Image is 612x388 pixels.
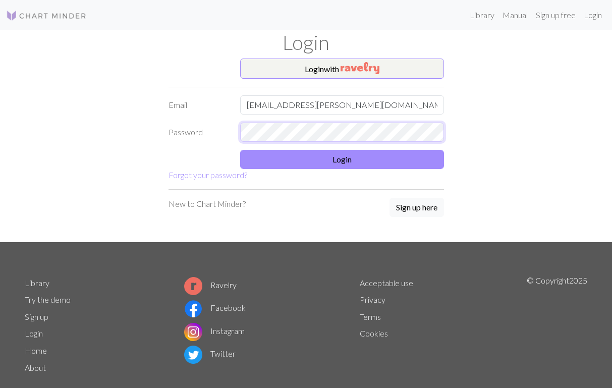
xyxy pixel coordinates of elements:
p: New to Chart Minder? [169,198,246,210]
img: Instagram logo [184,323,202,341]
a: Sign up here [390,198,444,218]
a: Forgot your password? [169,170,247,180]
a: Sign up [25,312,48,321]
a: Terms [360,312,381,321]
a: Library [466,5,498,25]
img: Ravelry [341,62,379,74]
img: Facebook logo [184,300,202,318]
a: Try the demo [25,295,71,304]
img: Ravelry logo [184,277,202,295]
a: Login [580,5,606,25]
a: Login [25,328,43,338]
a: Library [25,278,49,288]
a: Sign up free [532,5,580,25]
label: Password [162,123,235,142]
a: Instagram [184,326,245,336]
a: Manual [498,5,532,25]
a: Facebook [184,303,246,312]
button: Login [240,150,444,169]
button: Sign up here [390,198,444,217]
a: Home [25,346,47,355]
a: Acceptable use [360,278,413,288]
p: © Copyright 2025 [527,274,587,376]
img: Logo [6,10,87,22]
a: Ravelry [184,280,237,290]
button: Loginwith [240,59,444,79]
a: Privacy [360,295,385,304]
a: Twitter [184,349,236,358]
a: About [25,363,46,372]
label: Email [162,95,235,115]
h1: Login [19,30,594,54]
img: Twitter logo [184,346,202,364]
a: Cookies [360,328,388,338]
